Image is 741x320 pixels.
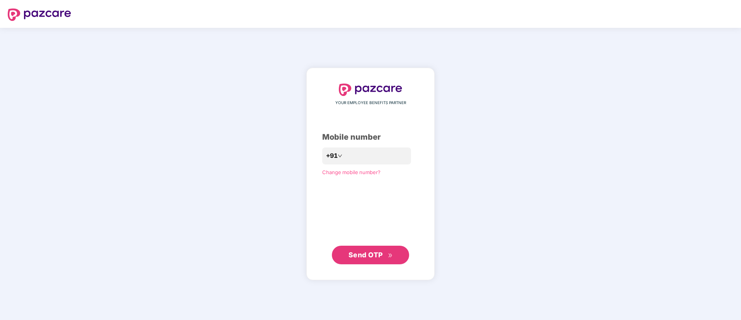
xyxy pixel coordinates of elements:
[388,253,393,258] span: double-right
[8,9,71,21] img: logo
[322,131,419,143] div: Mobile number
[332,246,409,264] button: Send OTPdouble-right
[338,154,342,158] span: down
[322,169,381,175] a: Change mobile number?
[335,100,406,106] span: YOUR EMPLOYEE BENEFITS PARTNER
[348,251,383,259] span: Send OTP
[326,151,338,161] span: +91
[339,84,402,96] img: logo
